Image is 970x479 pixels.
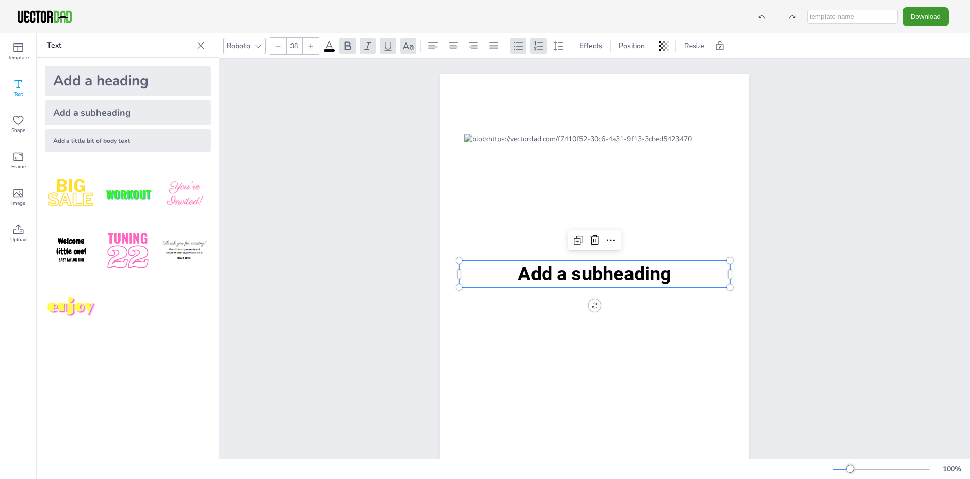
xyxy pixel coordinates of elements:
[518,263,671,285] span: Add a subheading
[158,225,211,277] img: K4iXMrW.png
[807,10,898,24] input: template name
[102,168,154,221] img: XdJCRjX.png
[47,33,192,58] p: Text
[11,126,25,135] span: Shape
[45,100,211,125] div: Add a subheading
[14,90,23,98] span: Text
[45,281,98,334] img: M7yqmqo.png
[102,225,154,277] img: 1B4LbXY.png
[8,54,29,62] span: Template
[11,163,26,171] span: Frame
[45,225,98,277] img: GNLDUe7.png
[16,9,73,24] img: VectorDad-1.png
[617,41,647,51] span: Position
[45,168,98,221] img: style1.png
[680,38,709,54] button: Resize
[158,168,211,221] img: BBMXfK6.png
[45,66,211,96] div: Add a heading
[577,41,604,51] span: Effects
[11,199,25,207] span: Image
[45,129,211,152] div: Add a little bit of body text
[940,464,964,474] div: 100 %
[903,7,949,26] button: Download
[225,39,252,53] div: Roboto
[10,236,27,244] span: Upload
